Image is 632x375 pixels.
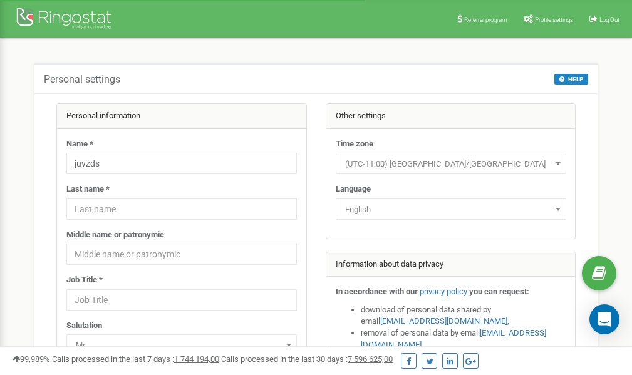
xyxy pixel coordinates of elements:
strong: In accordance with our [336,287,418,296]
label: Name * [66,138,93,150]
li: download of personal data shared by email , [361,304,566,327]
span: 99,989% [13,354,50,364]
label: Job Title * [66,274,103,286]
span: English [340,201,562,218]
a: [EMAIL_ADDRESS][DOMAIN_NAME] [380,316,507,326]
span: Log Out [599,16,619,23]
input: Middle name or patronymic [66,244,297,265]
div: Information about data privacy [326,252,576,277]
li: removal of personal data by email , [361,327,566,351]
span: Profile settings [535,16,573,23]
span: Mr. [66,334,297,356]
input: Name [66,153,297,174]
u: 7 596 625,00 [348,354,393,364]
button: HELP [554,74,588,85]
div: Open Intercom Messenger [589,304,619,334]
span: Referral program [464,16,507,23]
label: Last name * [66,183,110,195]
label: Salutation [66,320,102,332]
a: privacy policy [420,287,467,296]
div: Other settings [326,104,576,129]
span: Mr. [71,337,293,354]
span: Calls processed in the last 30 days : [221,354,393,364]
input: Job Title [66,289,297,311]
div: Personal information [57,104,306,129]
span: (UTC-11:00) Pacific/Midway [336,153,566,174]
span: Calls processed in the last 7 days : [52,354,219,364]
label: Time zone [336,138,373,150]
label: Language [336,183,371,195]
strong: you can request: [469,287,529,296]
span: English [336,198,566,220]
span: (UTC-11:00) Pacific/Midway [340,155,562,173]
u: 1 744 194,00 [174,354,219,364]
label: Middle name or patronymic [66,229,164,241]
h5: Personal settings [44,74,120,85]
input: Last name [66,198,297,220]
